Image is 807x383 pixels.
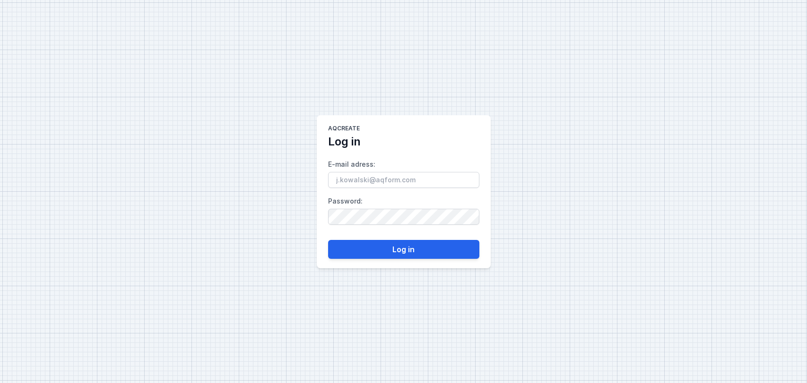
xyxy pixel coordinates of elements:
[328,209,479,225] input: Password:
[328,134,361,149] h2: Log in
[328,240,479,259] button: Log in
[328,194,479,225] label: Password :
[328,157,479,188] label: E-mail adress :
[328,125,360,134] h1: AQcreate
[328,172,479,188] input: E-mail adress:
